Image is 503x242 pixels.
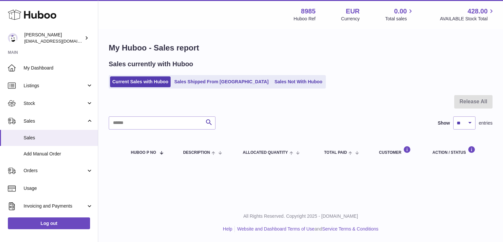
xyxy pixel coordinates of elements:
[24,135,93,141] span: Sales
[322,226,379,232] a: Service Terms & Conditions
[24,100,86,107] span: Stock
[468,7,488,16] span: 428.00
[103,213,498,219] p: All Rights Reserved. Copyright 2025 - [DOMAIN_NAME]
[24,65,93,71] span: My Dashboard
[110,76,171,87] a: Current Sales with Huboo
[172,76,271,87] a: Sales Shipped From [GEOGRAPHIC_DATA]
[237,226,314,232] a: Website and Dashboard Terms of Use
[294,16,316,22] div: Huboo Ref
[324,151,347,155] span: Total paid
[24,151,93,157] span: Add Manual Order
[24,32,83,44] div: [PERSON_NAME]
[243,151,288,155] span: ALLOCATED Quantity
[346,7,360,16] strong: EUR
[223,226,233,232] a: Help
[24,38,96,44] span: [EMAIL_ADDRESS][DOMAIN_NAME]
[24,168,86,174] span: Orders
[24,83,86,89] span: Listings
[8,217,90,229] a: Log out
[109,43,493,53] h1: My Huboo - Sales report
[440,16,495,22] span: AVAILABLE Stock Total
[24,118,86,124] span: Sales
[301,7,316,16] strong: 8985
[272,76,325,87] a: Sales Not With Huboo
[235,226,378,232] li: and
[109,60,193,69] h2: Sales currently with Huboo
[433,146,486,155] div: Action / Status
[24,203,86,209] span: Invoicing and Payments
[341,16,360,22] div: Currency
[8,33,18,43] img: info@dehaanlifestyle.nl
[385,16,414,22] span: Total sales
[438,120,450,126] label: Show
[183,151,210,155] span: Description
[131,151,156,155] span: Huboo P no
[479,120,493,126] span: entries
[379,146,419,155] div: Customer
[24,185,93,192] span: Usage
[394,7,407,16] span: 0.00
[440,7,495,22] a: 428.00 AVAILABLE Stock Total
[385,7,414,22] a: 0.00 Total sales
